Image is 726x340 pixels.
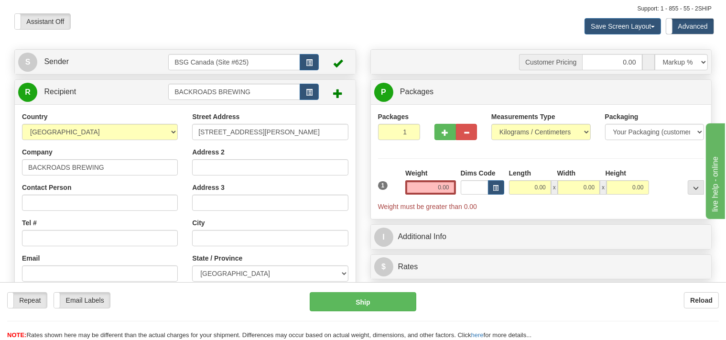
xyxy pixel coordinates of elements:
label: Country [22,112,48,121]
span: P [374,83,393,102]
label: Packages [378,112,409,121]
label: Company [22,147,53,157]
a: R Recipient [18,82,152,102]
input: Recipient Id [168,84,300,100]
label: Packaging [605,112,639,121]
label: State / Province [192,253,242,263]
a: $Rates [374,257,708,277]
span: NOTE: [7,331,26,339]
label: Length [509,168,531,178]
a: IAdditional Info [374,227,708,247]
iframe: chat widget [704,121,725,219]
label: City [192,218,205,228]
a: P Packages [374,82,708,102]
span: Customer Pricing [519,54,582,70]
label: Contact Person [22,183,71,192]
label: Tel # [22,218,37,228]
span: R [18,83,37,102]
label: Height [606,168,627,178]
div: Support: 1 - 855 - 55 - 2SHIP [14,5,712,13]
a: S Sender [18,52,168,72]
span: Weight must be greater than 0.00 [378,203,477,210]
label: Street Address [192,112,239,121]
label: Dims Code [461,168,496,178]
span: x [551,180,558,195]
div: ... [688,180,704,195]
label: Email Labels [54,293,110,308]
label: Advanced [666,19,714,34]
button: Reload [684,292,719,308]
span: 1 [378,181,388,190]
input: Sender Id [168,54,300,70]
span: Sender [44,57,69,66]
span: I [374,228,393,247]
button: Ship [310,292,416,311]
label: Measurements Type [491,112,555,121]
input: Enter a location [192,124,348,140]
label: Email [22,253,40,263]
label: Address 3 [192,183,225,192]
label: Address 2 [192,147,225,157]
button: Save Screen Layout [585,18,661,34]
b: Reload [690,296,713,304]
a: here [471,331,484,339]
label: Weight [405,168,427,178]
span: Packages [400,88,433,96]
label: Width [557,168,576,178]
span: x [600,180,607,195]
span: $ [374,257,393,276]
span: S [18,53,37,72]
div: live help - online [7,6,88,17]
label: Assistant Off [15,14,70,29]
label: Repeat [8,293,47,308]
span: Recipient [44,88,76,96]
